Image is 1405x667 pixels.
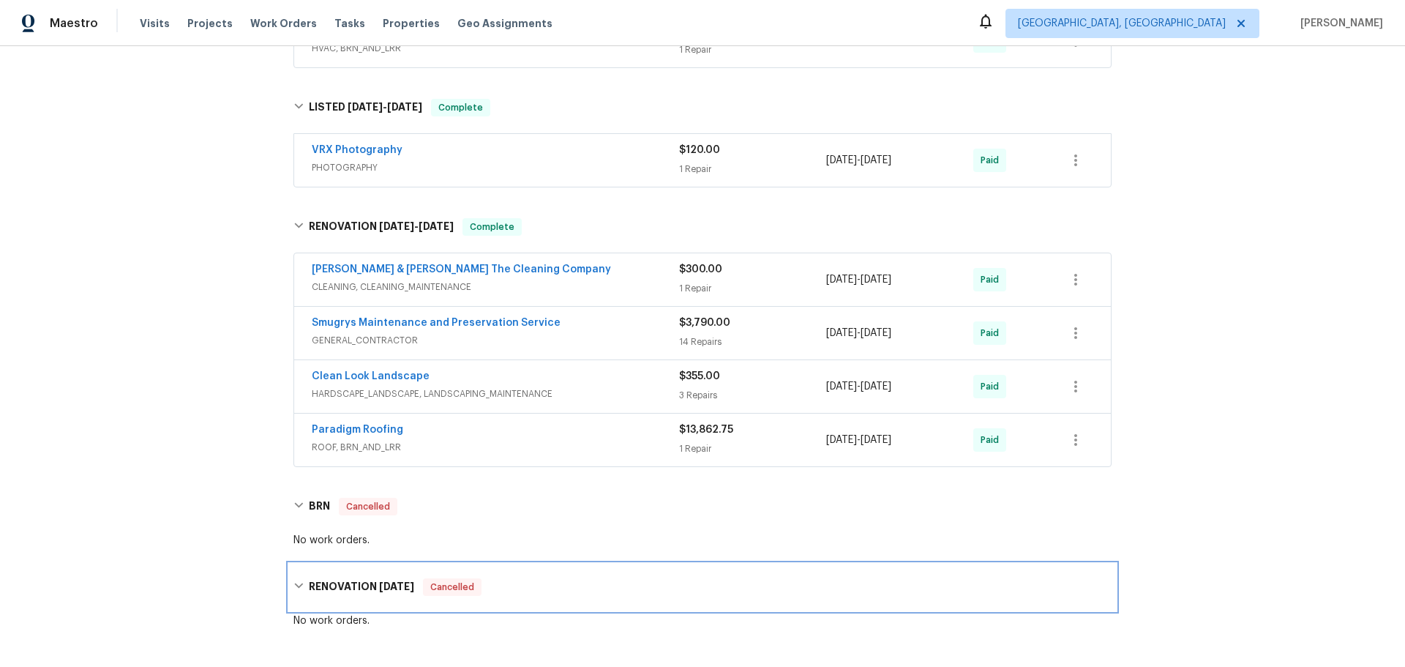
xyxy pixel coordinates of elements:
span: [DATE] [379,221,414,231]
div: BRN Cancelled [289,483,1116,530]
div: 1 Repair [679,42,826,57]
span: Complete [432,100,489,115]
span: [DATE] [826,155,857,165]
span: $13,862.75 [679,425,733,435]
span: [DATE] [861,155,891,165]
span: Paid [981,272,1005,287]
div: RENOVATION [DATE]Cancelled [289,564,1116,611]
div: No work orders. [293,614,1112,628]
span: PHOTOGRAPHY [312,160,679,175]
div: RENOVATION [DATE]-[DATE]Complete [289,204,1116,250]
span: [DATE] [419,221,454,231]
span: Paid [981,153,1005,168]
span: Paid [981,379,1005,394]
span: GENERAL_CONTRACTOR [312,333,679,348]
a: Clean Look Landscape [312,371,430,381]
span: Geo Assignments [457,16,552,31]
span: [DATE] [826,381,857,392]
span: $3,790.00 [679,318,730,328]
span: [DATE] [826,435,857,445]
span: $355.00 [679,371,720,381]
span: [DATE] [379,581,414,592]
div: No work orders. [293,533,1112,548]
span: [GEOGRAPHIC_DATA], [GEOGRAPHIC_DATA] [1018,16,1226,31]
a: Paradigm Roofing [312,425,403,435]
span: [DATE] [387,102,422,112]
h6: RENOVATION [309,578,414,596]
h6: BRN [309,498,330,515]
a: VRX Photography [312,145,402,155]
span: HVAC, BRN_AND_LRR [312,41,679,56]
span: Maestro [50,16,98,31]
div: 1 Repair [679,441,826,456]
span: Cancelled [424,580,480,595]
div: 14 Repairs [679,335,826,349]
span: - [826,433,891,447]
span: CLEANING, CLEANING_MAINTENANCE [312,280,679,294]
div: 3 Repairs [679,388,826,403]
span: - [826,153,891,168]
a: Smugrys Maintenance and Preservation Service [312,318,561,328]
h6: RENOVATION [309,218,454,236]
span: Paid [981,326,1005,340]
span: [DATE] [861,275,891,285]
span: Work Orders [250,16,317,31]
span: - [826,272,891,287]
span: Projects [187,16,233,31]
span: Properties [383,16,440,31]
div: LISTED [DATE]-[DATE]Complete [289,84,1116,131]
span: Cancelled [340,499,396,514]
span: [DATE] [826,328,857,338]
div: 1 Repair [679,162,826,176]
span: $120.00 [679,145,720,155]
span: - [348,102,422,112]
span: $300.00 [679,264,722,275]
h6: LISTED [309,99,422,116]
span: HARDSCAPE_LANDSCAPE, LANDSCAPING_MAINTENANCE [312,387,679,401]
span: [DATE] [826,275,857,285]
span: - [826,379,891,394]
span: ROOF, BRN_AND_LRR [312,440,679,455]
span: [DATE] [861,328,891,338]
span: - [379,221,454,231]
span: [PERSON_NAME] [1295,16,1383,31]
span: [DATE] [861,435,891,445]
span: - [826,326,891,340]
span: Paid [981,433,1005,447]
span: Tasks [334,18,365,29]
div: 1 Repair [679,281,826,296]
span: [DATE] [348,102,383,112]
a: [PERSON_NAME] & [PERSON_NAME] The Cleaning Company [312,264,611,275]
span: Visits [140,16,170,31]
span: Complete [464,220,520,234]
span: [DATE] [861,381,891,392]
